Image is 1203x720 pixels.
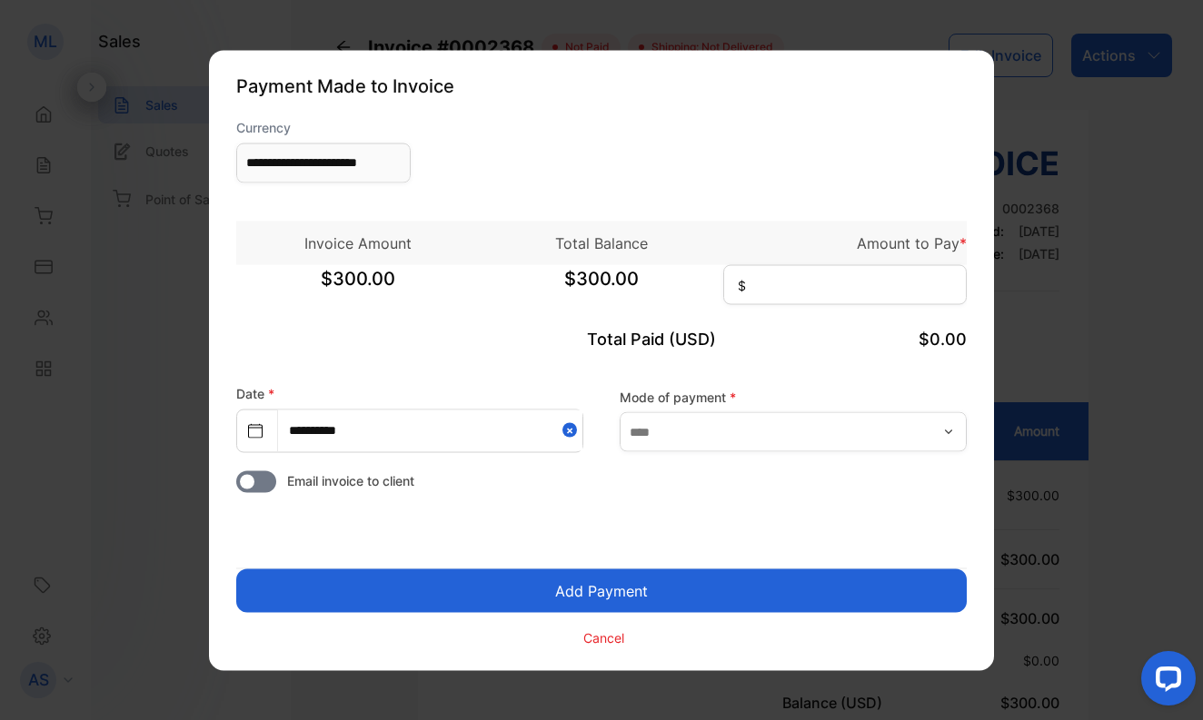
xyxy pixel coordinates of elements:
label: Date [236,385,274,400]
span: $300.00 [236,264,480,310]
span: $ [738,275,746,294]
p: Cancel [583,628,624,647]
p: Total Paid (USD) [480,326,723,350]
button: Close [562,409,582,450]
label: Currency [236,117,411,136]
span: Email invoice to client [287,470,414,489]
span: $0.00 [919,329,967,348]
p: Invoice Amount [236,232,480,253]
iframe: LiveChat chat widget [1127,644,1203,720]
button: Add Payment [236,568,967,612]
span: $300.00 [480,264,723,310]
p: Total Balance [480,232,723,253]
p: Payment Made to Invoice [236,72,967,99]
p: Amount to Pay [723,232,967,253]
label: Mode of payment [620,388,967,407]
